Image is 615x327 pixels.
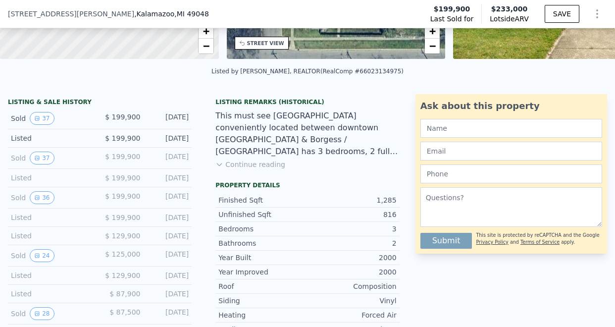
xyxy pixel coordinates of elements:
button: View historical data [30,152,54,164]
span: $ 87,900 [109,290,140,298]
div: [DATE] [148,307,189,320]
div: Listed [11,173,92,183]
a: Zoom in [199,24,213,39]
div: 1,285 [307,195,397,205]
button: View historical data [30,307,54,320]
div: This must see [GEOGRAPHIC_DATA] conveniently located between downtown [GEOGRAPHIC_DATA] & Borgess... [215,110,399,158]
div: Listed [11,231,92,241]
div: Bathrooms [218,238,307,248]
div: Sold [11,249,92,262]
span: $199,900 [434,4,470,14]
span: $ 199,900 [105,153,140,161]
div: Siding [218,296,307,306]
button: View historical data [30,191,54,204]
div: 2000 [307,253,397,263]
span: $ 125,000 [105,250,140,258]
button: SAVE [545,5,579,23]
span: $ 199,900 [105,134,140,142]
div: [DATE] [148,271,189,280]
span: , Kalamazoo [134,9,209,19]
div: [DATE] [148,289,189,299]
div: This site is protected by reCAPTCHA and the Google and apply. [476,229,602,249]
input: Email [420,142,602,161]
div: Property details [215,181,399,189]
div: Composition [307,281,397,291]
a: Zoom in [425,24,440,39]
div: Vinyl [307,296,397,306]
a: Terms of Service [520,239,560,245]
div: Bedrooms [218,224,307,234]
span: Last Sold for [430,14,474,24]
div: Listing Remarks (Historical) [215,98,399,106]
a: Privacy Policy [476,239,508,245]
span: [STREET_ADDRESS][PERSON_NAME] [8,9,134,19]
div: Finished Sqft [218,195,307,205]
div: LISTING & SALE HISTORY [8,98,192,108]
span: − [429,40,436,52]
div: [DATE] [148,249,189,262]
div: [DATE] [148,173,189,183]
span: $ 129,900 [105,232,140,240]
input: Phone [420,164,602,183]
span: $ 199,900 [105,192,140,200]
div: Listed [11,271,92,280]
div: 2 [307,238,397,248]
div: [DATE] [148,133,189,143]
input: Name [420,119,602,138]
div: Sold [11,191,92,204]
div: 3 [307,224,397,234]
div: Year Built [218,253,307,263]
button: View historical data [30,112,54,125]
button: Show Options [587,4,607,24]
a: Zoom out [199,39,213,54]
button: Continue reading [215,160,285,169]
span: + [429,25,436,37]
div: Heating [218,310,307,320]
button: Submit [420,233,472,249]
a: Zoom out [425,39,440,54]
span: $ 199,900 [105,113,140,121]
div: [DATE] [148,231,189,241]
div: Year Improved [218,267,307,277]
span: + [203,25,209,37]
div: [DATE] [148,213,189,222]
button: View historical data [30,249,54,262]
span: Lotside ARV [490,14,528,24]
div: Listed [11,133,92,143]
div: STREET VIEW [247,40,284,47]
div: Sold [11,152,92,164]
div: Sold [11,307,92,320]
div: [DATE] [148,112,189,125]
span: , MI 49048 [174,10,209,18]
div: Forced Air [307,310,397,320]
div: Listed [11,213,92,222]
div: [DATE] [148,152,189,164]
span: $ 199,900 [105,214,140,221]
div: Ask about this property [420,99,602,113]
div: 2000 [307,267,397,277]
div: [DATE] [148,191,189,204]
div: Roof [218,281,307,291]
span: − [203,40,209,52]
div: Unfinished Sqft [218,210,307,219]
div: Listed [11,289,92,299]
div: Sold [11,112,92,125]
div: Listed by [PERSON_NAME], REALTOR (RealComp #66023134975) [211,68,404,75]
span: $ 129,900 [105,272,140,279]
span: $ 87,500 [109,308,140,316]
span: $ 199,900 [105,174,140,182]
div: 816 [307,210,397,219]
span: $233,000 [491,5,528,13]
